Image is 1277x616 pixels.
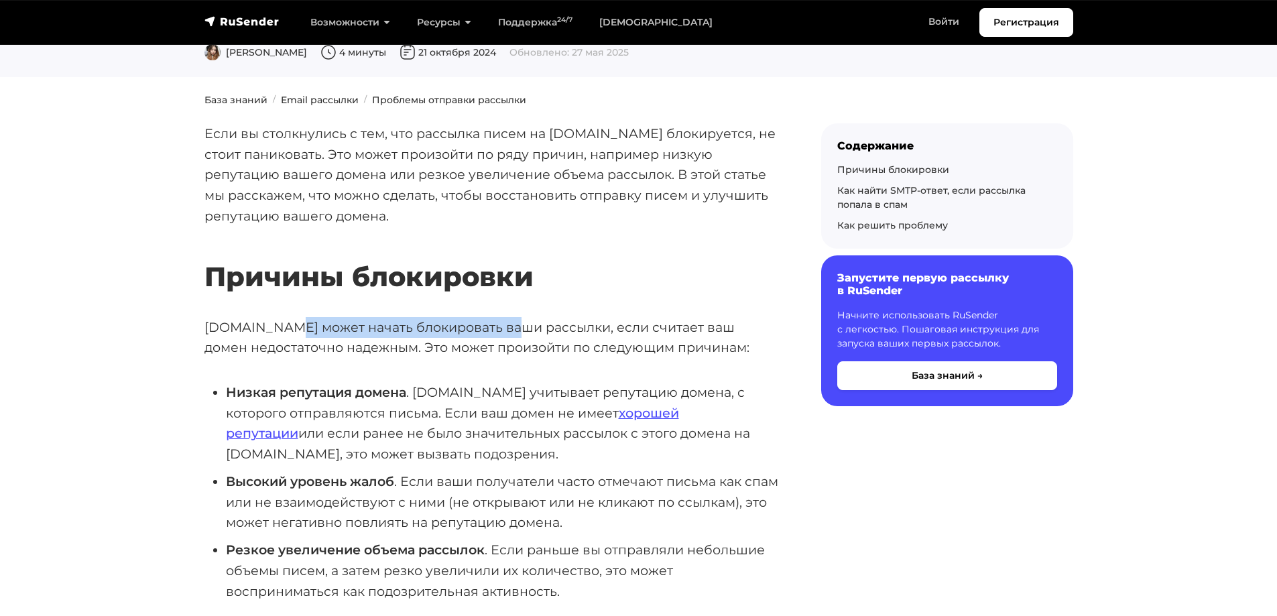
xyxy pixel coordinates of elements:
[204,317,778,358] p: [DOMAIN_NAME] может начать блокировать ваши рассылки, если считает ваш домен недостаточно надежны...
[320,46,386,58] span: 4 минуты
[837,361,1057,390] button: База знаний →
[837,164,949,176] a: Причины блокировки
[226,540,778,601] li: . Если раньше вы отправляли небольшие объемы писем, а затем резко увеличили их количество, это мо...
[226,384,406,400] strong: Низкая репутация домена
[837,219,948,231] a: Как решить проблему
[821,255,1073,406] a: Запустите первую рассылку в RuSender Начните использовать RuSender с легкостью. Пошаговая инструк...
[404,9,485,36] a: Ресурсы
[297,9,404,36] a: Возможности
[837,139,1057,152] div: Содержание
[586,9,726,36] a: [DEMOGRAPHIC_DATA]
[509,46,629,58] span: Обновлено: 27 мая 2025
[837,271,1057,297] h6: Запустите первую рассылку в RuSender
[204,46,307,58] span: [PERSON_NAME]
[196,93,1081,107] nav: breadcrumb
[400,44,416,60] img: Дата публикации
[557,15,572,24] sup: 24/7
[204,94,267,106] a: База знаний
[372,94,526,106] a: Проблемы отправки рассылки
[204,15,280,28] img: RuSender
[837,184,1026,210] a: Как найти SMTP-ответ, если рассылка попала в спам
[485,9,586,36] a: Поддержка24/7
[400,46,496,58] span: 21 октября 2024
[915,8,973,36] a: Войти
[204,123,778,227] p: Если вы столкнулись с тем, что рассылка писем на [DOMAIN_NAME] блокируется, не стоит паниковать. ...
[204,221,778,293] h2: Причины блокировки
[226,542,485,558] strong: Резкое увеличение объема рассылок
[226,382,778,465] li: . [DOMAIN_NAME] учитывает репутацию домена, с которого отправляются письма. Если ваш домен не име...
[226,473,394,489] strong: Высокий уровень жалоб
[226,471,778,533] li: . Если ваши получатели часто отмечают письма как спам или не взаимодействуют с ними (не открывают...
[979,8,1073,37] a: Регистрация
[281,94,359,106] a: Email рассылки
[320,44,337,60] img: Время чтения
[837,308,1057,351] p: Начните использовать RuSender с легкостью. Пошаговая инструкция для запуска ваших первых рассылок.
